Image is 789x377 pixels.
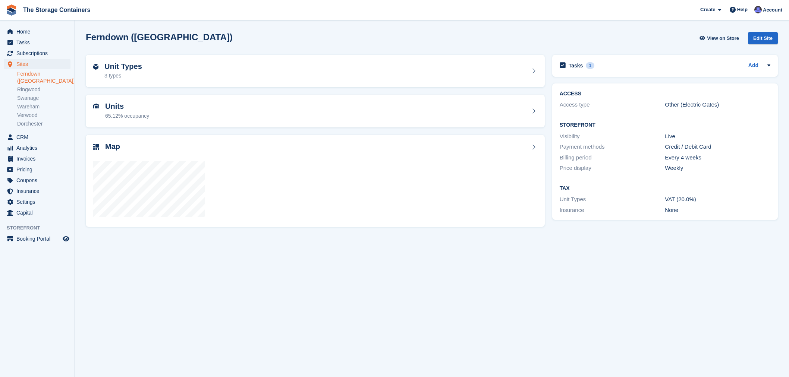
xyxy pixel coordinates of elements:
div: Unit Types [560,195,665,204]
span: Booking Portal [16,234,61,244]
a: View on Store [698,32,742,44]
a: menu [4,59,70,69]
a: menu [4,175,70,186]
a: menu [4,197,70,207]
a: Ferndown ([GEOGRAPHIC_DATA]) [17,70,70,85]
a: menu [4,164,70,175]
span: Tasks [16,37,61,48]
span: Insurance [16,186,61,196]
div: None [665,206,770,215]
h2: Tax [560,186,770,191]
span: Storefront [7,224,74,232]
div: Price display [560,164,665,172]
div: 65.12% occupancy [105,112,149,120]
img: Dan Excell [754,6,762,13]
div: Every 4 weeks [665,153,770,162]
a: Add [748,61,758,70]
div: 1 [586,62,594,69]
a: menu [4,37,70,48]
h2: Tasks [569,62,583,69]
a: menu [4,48,70,58]
a: Ringwood [17,86,70,93]
div: Billing period [560,153,665,162]
a: Verwood [17,112,70,119]
div: Other (Electric Gates) [665,101,770,109]
a: Edit Site [748,32,778,47]
a: Map [86,135,545,227]
img: map-icn-33ee37083ee616e46c38cad1a60f524a97daa1e2b2c8c0bc3eb3415660979fc1.svg [93,144,99,150]
h2: Storefront [560,122,770,128]
span: Pricing [16,164,61,175]
div: Edit Site [748,32,778,44]
div: Insurance [560,206,665,215]
div: Visibility [560,132,665,141]
div: Credit / Debit Card [665,143,770,151]
a: The Storage Containers [20,4,93,16]
a: menu [4,153,70,164]
span: Help [737,6,748,13]
h2: Ferndown ([GEOGRAPHIC_DATA]) [86,32,233,42]
div: 3 types [104,72,142,80]
a: menu [4,207,70,218]
span: Invoices [16,153,61,164]
h2: Units [105,102,149,111]
div: VAT (20.0%) [665,195,770,204]
span: Coupons [16,175,61,186]
img: unit-icn-7be61d7bf1b0ce9d3e12c5938cc71ed9869f7b940bace4675aadf7bd6d80202e.svg [93,104,99,109]
span: Settings [16,197,61,207]
a: menu [4,234,70,244]
span: CRM [16,132,61,142]
a: menu [4,26,70,37]
span: Analytics [16,143,61,153]
div: Weekly [665,164,770,172]
img: stora-icon-8386f47178a22dfd0bd8f6a31ec36ba5ce8667c1dd55bd0f319d3a0aa187defe.svg [6,4,17,16]
a: Dorchester [17,120,70,127]
a: Swanage [17,95,70,102]
h2: Map [105,142,120,151]
a: menu [4,186,70,196]
div: Access type [560,101,665,109]
span: Account [763,6,782,14]
h2: ACCESS [560,91,770,97]
span: View on Store [707,35,739,42]
span: Create [700,6,715,13]
a: Unit Types 3 types [86,55,545,88]
div: Payment methods [560,143,665,151]
img: unit-type-icn-2b2737a686de81e16bb02015468b77c625bbabd49415b5ef34ead5e3b44a266d.svg [93,64,98,70]
span: Capital [16,207,61,218]
a: Units 65.12% occupancy [86,95,545,127]
a: menu [4,132,70,142]
span: Home [16,26,61,37]
a: Wareham [17,103,70,110]
h2: Unit Types [104,62,142,71]
span: Sites [16,59,61,69]
span: Subscriptions [16,48,61,58]
a: menu [4,143,70,153]
a: Preview store [62,234,70,243]
div: Live [665,132,770,141]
